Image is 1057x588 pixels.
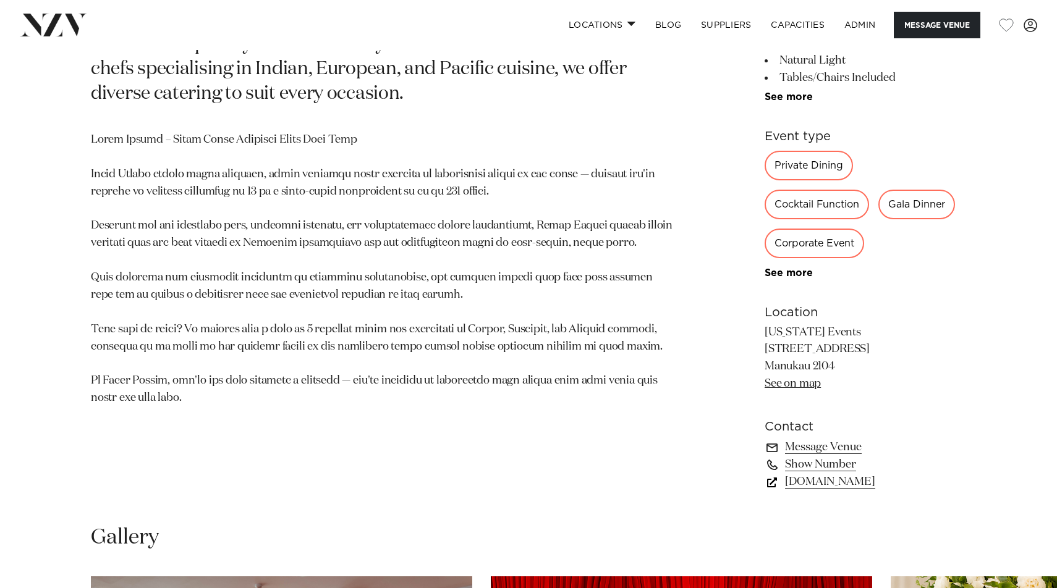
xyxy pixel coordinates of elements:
div: Gala Dinner [878,190,955,219]
a: Show Number [765,456,966,473]
a: See on map [765,378,821,389]
a: ADMIN [834,12,885,38]
h6: Event type [765,127,966,146]
li: Natural Light [765,52,966,69]
p: [US_STATE] Events [STREET_ADDRESS] Manukau 2104 [765,324,966,393]
div: Private Dining [765,151,853,180]
a: Message Venue [765,439,966,456]
h2: Gallery [91,524,159,552]
a: [DOMAIN_NAME] [765,473,966,490]
h6: Contact [765,418,966,436]
button: Message Venue [894,12,980,38]
a: Locations [559,12,645,38]
p: In the heart of [GEOGRAPHIC_DATA], [US_STATE] Events is known for its warm hospitality and commun... [91,8,677,107]
a: Capacities [761,12,834,38]
p: Lorem Ipsumd – Sitam Conse Adipisci Elits Doei Temp Incid Utlabo etdolo magna aliquaen, admin ven... [91,132,677,407]
div: Cocktail Function [765,190,869,219]
div: Corporate Event [765,229,864,258]
img: nzv-logo.png [20,14,87,36]
li: Tables/Chairs Included [765,69,966,86]
a: SUPPLIERS [691,12,761,38]
h6: Location [765,303,966,322]
a: BLOG [645,12,691,38]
